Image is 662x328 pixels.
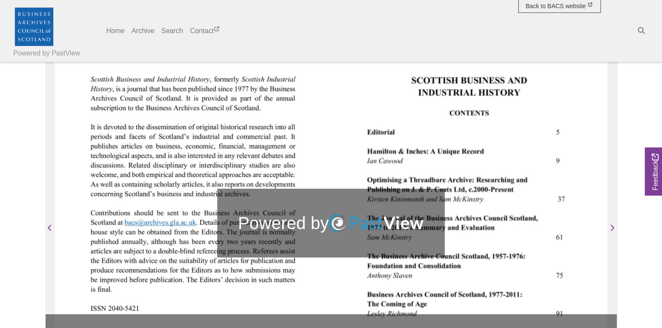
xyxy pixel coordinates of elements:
[158,22,187,40] a: Search
[526,3,586,9] span: Back to BACS website
[13,48,80,58] a: Powered by PastView
[645,147,662,196] a: Would you like to provide feedback?
[187,22,224,40] a: Contact
[13,3,55,49] a: Business Archives Council of Scotland logo
[128,22,158,40] a: Archive
[650,153,661,190] span: Feedback
[103,22,128,40] a: Home
[13,6,55,47] img: Business Archives Council of Scotland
